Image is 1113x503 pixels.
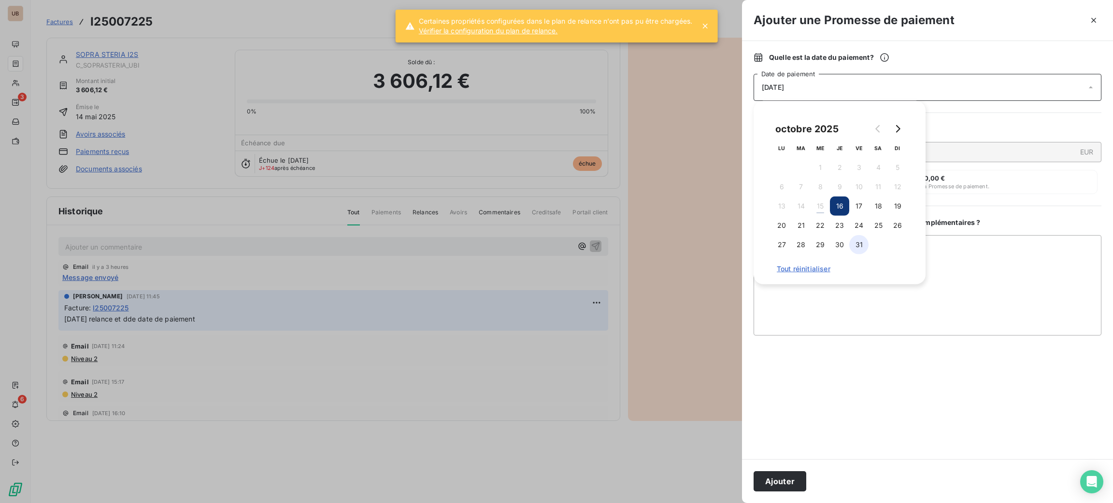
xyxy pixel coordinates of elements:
[791,196,811,216] button: 14
[791,216,811,235] button: 21
[811,177,830,196] button: 8
[830,196,849,216] button: 16
[754,12,955,29] h3: Ajouter une Promesse de paiement
[888,139,907,158] th: dimanche
[888,119,907,139] button: Go to next month
[830,158,849,177] button: 2
[830,235,849,254] button: 30
[772,235,791,254] button: 27
[849,177,869,196] button: 10
[811,196,830,216] button: 15
[791,235,811,254] button: 28
[869,139,888,158] th: samedi
[811,216,830,235] button: 22
[888,158,907,177] button: 5
[811,235,830,254] button: 29
[888,177,907,196] button: 12
[811,139,830,158] th: mercredi
[830,177,849,196] button: 9
[869,158,888,177] button: 4
[888,216,907,235] button: 26
[772,139,791,158] th: lundi
[791,139,811,158] th: mardi
[849,235,869,254] button: 31
[811,158,830,177] button: 1
[924,174,945,182] span: 0,00 €
[849,196,869,216] button: 17
[869,119,888,139] button: Go to previous month
[1080,470,1103,493] div: Open Intercom Messenger
[849,216,869,235] button: 24
[869,216,888,235] button: 25
[754,471,806,491] button: Ajouter
[777,265,902,273] span: Tout réinitialiser
[769,53,889,62] span: Quelle est la date du paiement ?
[772,216,791,235] button: 20
[869,177,888,196] button: 11
[762,84,784,91] span: [DATE]
[830,139,849,158] th: jeudi
[849,158,869,177] button: 3
[772,121,842,137] div: octobre 2025
[888,196,907,216] button: 19
[869,196,888,216] button: 18
[772,177,791,196] button: 6
[791,177,811,196] button: 7
[830,216,849,235] button: 23
[772,196,791,216] button: 13
[849,139,869,158] th: vendredi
